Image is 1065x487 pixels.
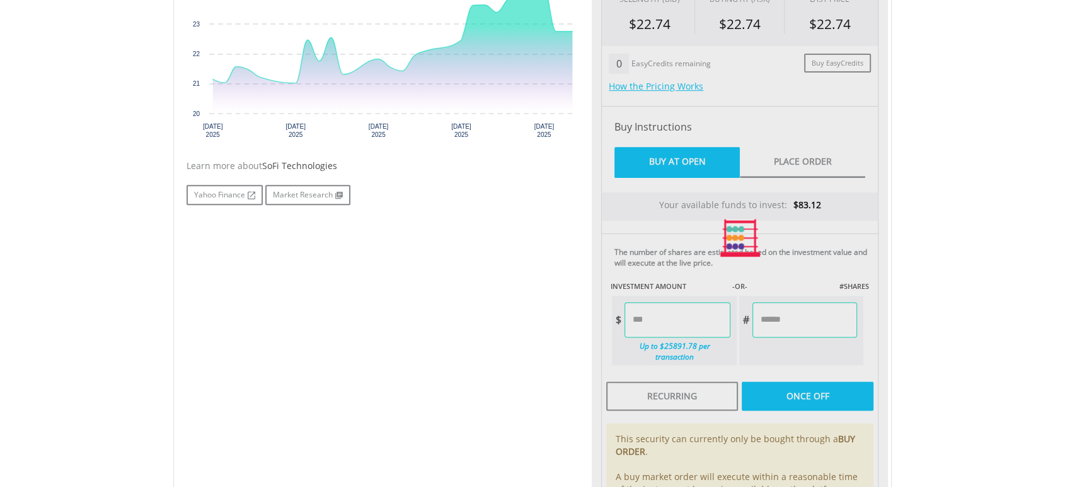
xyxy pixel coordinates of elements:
text: 21 [193,80,200,87]
text: [DATE] 2025 [203,123,223,138]
text: [DATE] 2025 [534,123,555,138]
a: Yahoo Finance [187,185,263,205]
text: 22 [193,50,200,57]
a: Market Research [265,185,350,205]
text: 20 [193,110,200,117]
text: [DATE] 2025 [369,123,389,138]
text: [DATE] 2025 [451,123,471,138]
div: Learn more about [187,160,582,172]
text: 23 [193,21,200,28]
span: SoFi Technologies [262,160,337,172]
text: [DATE] 2025 [285,123,306,138]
